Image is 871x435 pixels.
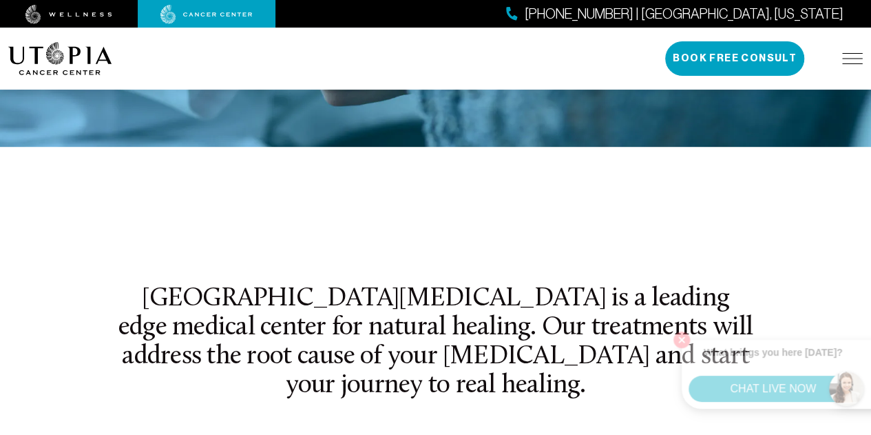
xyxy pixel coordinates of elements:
button: Book Free Consult [665,41,804,76]
img: wellness [25,5,112,24]
span: [PHONE_NUMBER] | [GEOGRAPHIC_DATA], [US_STATE] [525,4,843,24]
a: [PHONE_NUMBER] | [GEOGRAPHIC_DATA], [US_STATE] [506,4,843,24]
h2: [GEOGRAPHIC_DATA][MEDICAL_DATA] is a leading edge medical center for natural healing. Our treatme... [117,285,754,401]
img: cancer center [160,5,253,24]
img: logo [8,42,112,75]
img: icon-hamburger [842,53,863,64]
